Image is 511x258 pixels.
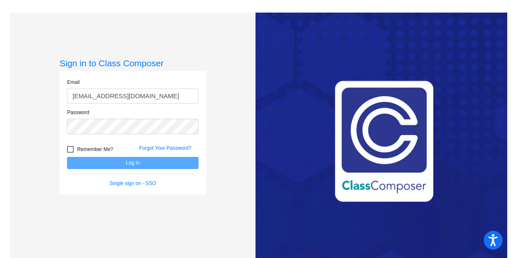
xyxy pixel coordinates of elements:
[67,157,199,169] button: Log In
[59,58,206,68] h3: Sign in to Class Composer
[67,78,80,86] label: Email
[67,109,89,116] label: Password
[77,144,113,154] span: Remember Me?
[139,145,191,151] a: Forgot Your Password?
[110,180,156,186] a: Single sign on - SSO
